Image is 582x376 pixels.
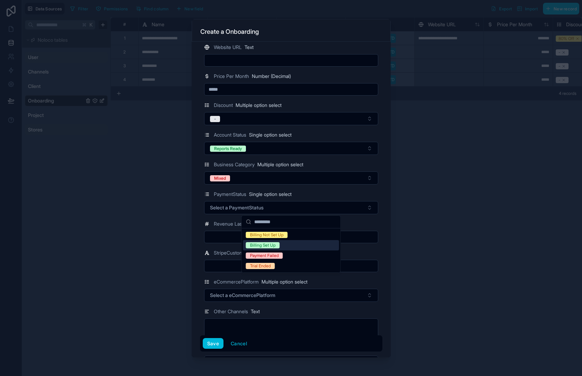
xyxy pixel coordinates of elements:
[204,142,378,155] button: Select Button
[214,73,249,80] span: Price Per Month
[214,191,246,198] span: PaymentStatus
[261,278,307,285] span: Multiple option select
[257,161,303,168] span: Multiple option select
[251,308,260,315] span: Text
[204,289,378,302] button: Select Button
[210,204,264,211] span: Select a PaymentStatus
[250,242,276,248] div: Billing Set Up
[214,131,246,138] span: Account Status
[214,44,242,51] span: Website URL
[214,249,265,256] span: StripeCustomerIDClient
[214,161,255,168] span: Business Category
[250,232,284,238] div: Billing Not Set Up
[214,146,242,152] div: Reports Ready
[226,338,251,349] button: Cancel
[249,131,292,138] span: Single option select
[245,44,254,51] span: Text
[210,292,275,299] span: Select a eCommercePlatform
[250,263,271,269] div: Trial Ended
[214,278,259,285] span: eCommercePlatform
[242,228,341,273] div: Suggestions
[214,220,267,227] span: Revenue Last 12 Months
[204,201,378,214] button: Select Button
[210,175,230,181] button: Unselect MIXED
[200,28,259,36] h3: Create a Onboarding
[250,253,279,259] div: Payment Failed
[204,171,378,185] button: Select Button
[252,73,291,80] span: Number (Decimal)
[214,175,226,181] div: Mixed
[214,102,233,109] span: Discount
[236,102,282,109] span: Multiple option select
[204,112,378,125] button: Select Button
[249,191,292,198] span: Single option select
[203,338,223,349] button: Save
[210,115,220,122] button: Unselect I
[214,308,248,315] span: Other Channels
[214,116,216,122] div: -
